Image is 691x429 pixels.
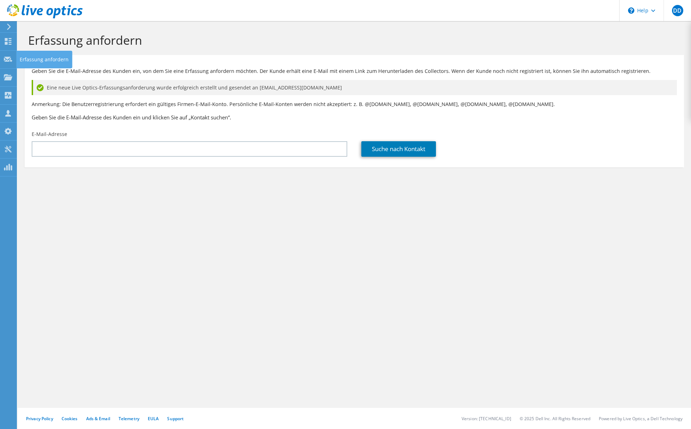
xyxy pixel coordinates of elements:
[167,416,184,422] a: Support
[148,416,159,422] a: EULA
[462,416,511,422] li: Version: [TECHNICAL_ID]
[520,416,590,422] li: © 2025 Dell Inc. All Rights Reserved
[16,51,72,68] div: Erfassung anfordern
[47,84,342,92] span: Eine neue Live Optics-Erfassungsanforderung wurde erfolgreich erstellt und gesendet an [EMAIL_ADD...
[32,100,677,108] p: Anmerkung: Die Benutzerregistrierung erfordert ein gültiges Firmen-E-Mail-Konto. Persönliche E-Ma...
[62,416,78,422] a: Cookies
[32,67,677,75] p: Geben Sie die E-Mail-Adresse des Kunden ein, von dem Sie eine Erfassung anfordern möchten. Der Ku...
[119,416,139,422] a: Telemetry
[32,113,677,121] h3: Geben Sie die E-Mail-Adresse des Kunden ein und klicken Sie auf „Kontakt suchen“.
[32,131,67,138] label: E-Mail-Adresse
[28,33,677,48] h1: Erfassung anfordern
[361,141,436,157] a: Suche nach Kontakt
[86,416,110,422] a: Ads & Email
[628,7,634,14] svg: \n
[26,416,53,422] a: Privacy Policy
[672,5,683,16] span: DD
[599,416,683,422] li: Powered by Live Optics, a Dell Technology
